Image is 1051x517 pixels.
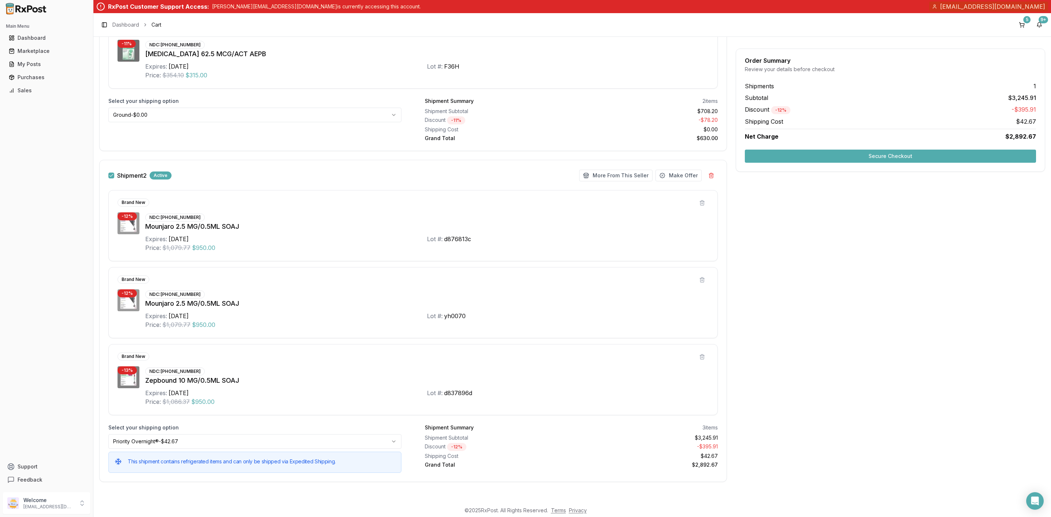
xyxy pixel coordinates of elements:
[574,461,718,468] div: $2,892.67
[574,443,718,451] div: - $395.91
[574,452,718,460] div: $42.67
[702,97,718,105] div: 2 items
[192,320,215,329] span: $950.00
[145,290,205,298] div: NDC: [PHONE_NUMBER]
[145,235,167,243] div: Expires:
[574,116,718,124] div: - $78.20
[940,2,1045,11] span: [EMAIL_ADDRESS][DOMAIN_NAME]
[425,135,569,142] div: Grand Total
[169,235,189,243] div: [DATE]
[9,87,84,94] div: Sales
[3,32,90,44] button: Dashboard
[1012,105,1036,114] span: -$395.91
[569,507,587,513] a: Privacy
[118,366,137,374] div: - 13 %
[444,62,459,71] div: F36H
[212,3,421,10] p: [PERSON_NAME][EMAIL_ADDRESS][DOMAIN_NAME] is currently accessing this account.
[6,71,87,84] a: Purchases
[162,320,190,329] span: $1,079.77
[145,367,205,375] div: NDC: [PHONE_NUMBER]
[145,397,161,406] div: Price:
[118,212,137,220] div: - 12 %
[551,507,566,513] a: Terms
[1016,19,1028,31] a: 5
[745,117,783,126] span: Shipping Cost
[771,106,790,114] div: - 12 %
[162,71,184,80] span: $354.10
[128,458,395,465] h5: This shipment contains refrigerated items and can only be shipped via Expedited Shipping.
[118,212,139,234] img: Mounjaro 2.5 MG/0.5ML SOAJ
[3,473,90,486] button: Feedback
[192,243,215,252] span: $950.00
[427,312,443,320] div: Lot #:
[145,221,709,232] div: Mounjaro 2.5 MG/0.5ML SOAJ
[23,504,74,510] p: [EMAIL_ADDRESS][DOMAIN_NAME]
[191,397,215,406] span: $950.00
[425,434,569,441] div: Shipment Subtotal
[108,424,401,431] label: Select your shipping option
[145,71,161,80] div: Price:
[9,74,84,81] div: Purchases
[118,40,139,62] img: Incruse Ellipta 62.5 MCG/ACT AEPB
[145,312,167,320] div: Expires:
[169,389,189,397] div: [DATE]
[118,40,136,48] div: - 11 %
[145,243,161,252] div: Price:
[1039,16,1048,23] div: 9+
[745,150,1036,163] button: Secure Checkout
[6,84,87,97] a: Sales
[574,108,718,115] div: $708.20
[745,93,768,102] span: Subtotal
[108,97,401,105] label: Select your shipping option
[162,397,190,406] span: $1,086.37
[745,133,778,140] span: Net Charge
[9,34,84,42] div: Dashboard
[118,289,139,311] img: Mounjaro 2.5 MG/0.5ML SOAJ
[425,116,569,124] div: Discount
[1033,19,1045,31] button: 9+
[447,443,466,451] div: - 12 %
[425,461,569,468] div: Grand Total
[425,424,474,431] div: Shipment Summary
[18,476,42,483] span: Feedback
[425,108,569,115] div: Shipment Subtotal
[3,85,90,96] button: Sales
[702,424,718,431] div: 3 items
[574,126,718,133] div: $0.00
[3,72,90,83] button: Purchases
[185,71,207,80] span: $315.00
[118,289,137,297] div: - 12 %
[118,352,149,360] div: Brand New
[655,170,702,181] button: Make Offer
[169,312,189,320] div: [DATE]
[151,21,161,28] span: Cart
[145,213,205,221] div: NDC: [PHONE_NUMBER]
[427,235,443,243] div: Lot #:
[118,198,149,207] div: Brand New
[425,452,569,460] div: Shipping Cost
[145,375,709,386] div: Zepbound 10 MG/0.5ML SOAJ
[427,389,443,397] div: Lot #:
[145,298,709,309] div: Mounjaro 2.5 MG/0.5ML SOAJ
[6,58,87,71] a: My Posts
[3,3,50,15] img: RxPost Logo
[444,389,472,397] div: d837896d
[7,497,19,509] img: User avatar
[1005,132,1036,141] span: $2,892.67
[145,320,161,329] div: Price:
[574,434,718,441] div: $3,245.91
[1026,492,1044,510] div: Open Intercom Messenger
[745,58,1036,63] div: Order Summary
[6,45,87,58] a: Marketplace
[745,106,790,113] span: Discount
[444,235,471,243] div: d876813c
[169,62,189,71] div: [DATE]
[1016,117,1036,126] span: $42.67
[150,171,172,180] div: Active
[427,62,443,71] div: Lot #:
[425,97,474,105] div: Shipment Summary
[425,126,569,133] div: Shipping Cost
[745,82,774,90] span: Shipments
[145,389,167,397] div: Expires:
[6,23,87,29] h2: Main Menu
